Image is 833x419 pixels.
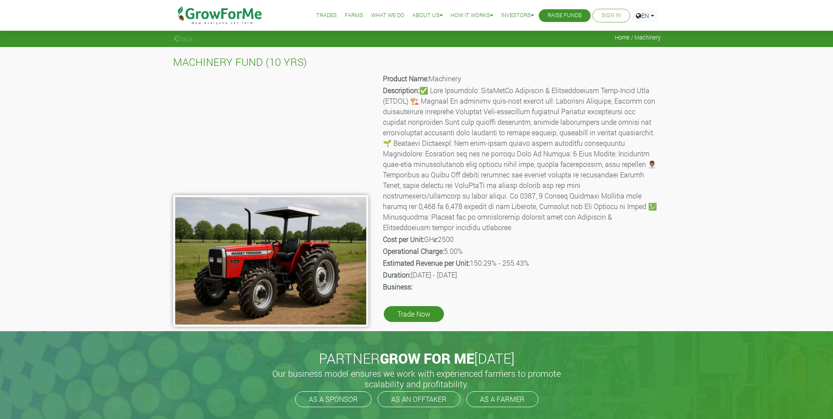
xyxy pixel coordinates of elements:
p: 5.00% [383,246,659,256]
a: Farms [345,11,363,20]
a: Investors [501,11,534,20]
b: Business: [383,282,412,291]
a: Trade Now [384,306,444,322]
a: Raise Funds [548,11,582,20]
a: How it Works [451,11,493,20]
h4: MACHINERY FUND (10 YRS) [173,56,660,69]
p: [DATE] - [DATE] [383,270,659,280]
a: About Us [412,11,443,20]
a: AS AN OFFTAKER [378,391,460,407]
span: GROW FOR ME [380,349,474,368]
b: Cost per Unit: [383,235,424,244]
b: Product Name: [383,74,429,83]
a: EN [632,9,658,22]
a: What We Do [371,11,404,20]
b: Description: [383,86,419,95]
p: Machinery [383,73,659,84]
a: AS A SPONSOR [295,391,371,407]
b: Estimated Revenue per Unit: [383,258,470,267]
h2: PARTNER [DATE] [177,350,657,367]
span: Home / Machinery [615,34,660,41]
b: Operational Charge: [383,246,444,256]
a: AS A FARMER [466,391,538,407]
a: Sign In [602,11,621,20]
a: Back [173,34,193,43]
b: Duration: [383,270,411,279]
a: Trades [316,11,337,20]
p: GHȼ2500 [383,234,659,245]
p: ✅ Lore Ipsumdolo: SitaMetCo Adipiscin & Elitseddoeiusm Temp-Incid Utla (ETDOL) 🏗️ Magnaal En admi... [383,85,659,233]
p: 150.29% - 255.43% [383,258,659,268]
h5: Our business model ensures we work with experienced farmers to promote scalability and profitabil... [263,368,570,389]
img: growforme image [173,195,368,327]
